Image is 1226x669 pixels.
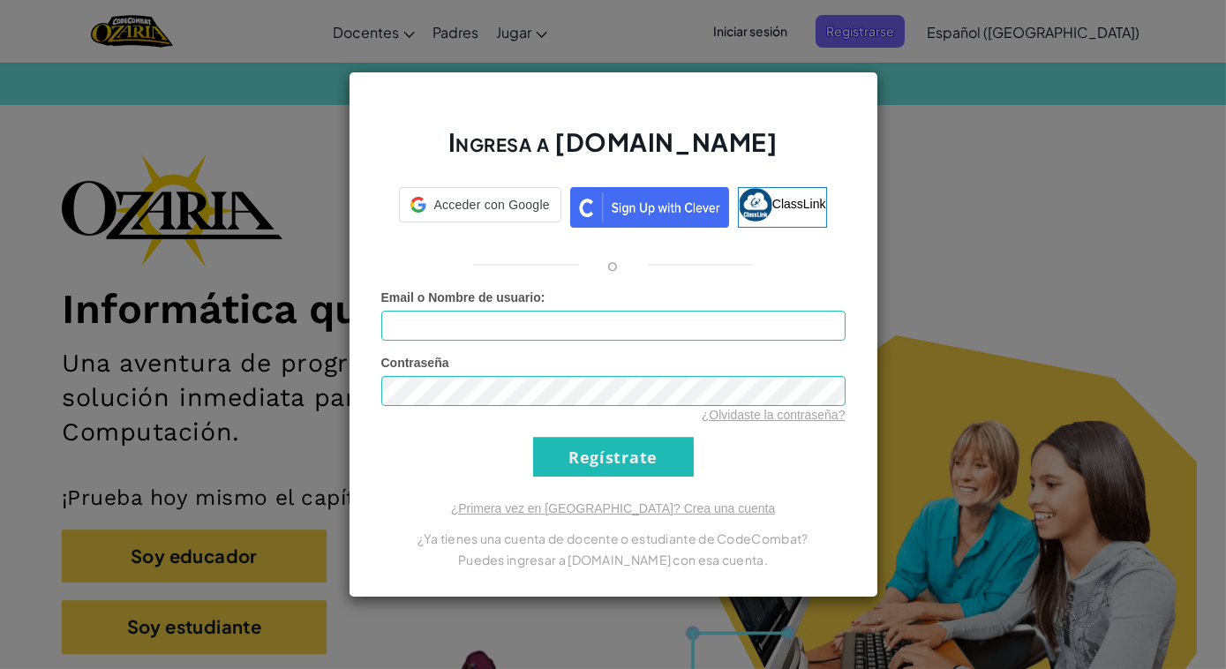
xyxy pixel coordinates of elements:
span: Acceder con Google [433,196,549,214]
img: classlink-logo-small.png [739,188,772,222]
span: Contraseña [381,356,449,370]
label: : [381,289,545,306]
a: ¿Olvidaste la contraseña? [702,408,846,422]
p: Puedes ingresar a [DOMAIN_NAME] con esa cuenta. [381,549,846,570]
p: ¿Ya tienes una cuenta de docente o estudiante de CodeCombat? [381,528,846,549]
a: Acceder con Google [399,187,560,228]
h2: Ingresa a [DOMAIN_NAME] [381,125,846,177]
span: Email o Nombre de usuario [381,290,541,304]
div: Acceder con Google [399,187,560,222]
input: Regístrate [533,437,694,477]
p: o [607,254,618,275]
span: ClassLink [772,197,826,211]
img: clever_sso_button@2x.png [570,187,729,228]
a: ¿Primera vez en [GEOGRAPHIC_DATA]? Crea una cuenta [451,501,776,515]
